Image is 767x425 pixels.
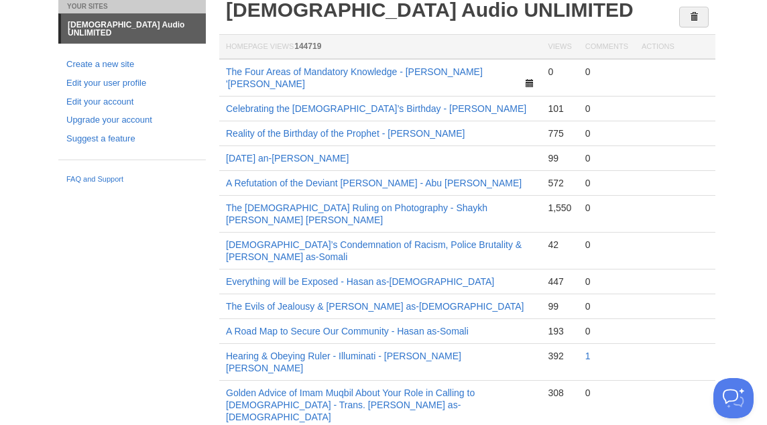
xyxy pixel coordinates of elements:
div: 0 [585,202,628,214]
div: 392 [548,350,571,362]
div: 99 [548,152,571,164]
a: Suggest a feature [66,132,198,146]
div: 0 [548,66,571,78]
div: 308 [548,387,571,399]
a: Celebrating the [DEMOGRAPHIC_DATA]’s Birthday - [PERSON_NAME] [226,103,526,114]
a: Edit your user profile [66,76,198,90]
a: A Refutation of the Deviant [PERSON_NAME] - Abu [PERSON_NAME] [226,178,522,188]
div: 0 [585,127,628,139]
div: 572 [548,177,571,189]
th: Views [541,35,578,60]
a: Golden Advice of Imam Muqbil About Your Role in Calling to [DEMOGRAPHIC_DATA] - Trans. [PERSON_NA... [226,387,475,422]
th: Actions [635,35,715,60]
div: 99 [548,300,571,312]
div: 0 [585,276,628,288]
th: Homepage Views [219,35,541,60]
div: 0 [585,239,628,251]
a: Hearing & Obeying Ruler - Illuminati - [PERSON_NAME] [PERSON_NAME] [226,351,461,373]
iframe: Help Scout Beacon - Open [713,378,754,418]
div: 101 [548,103,571,115]
a: Create a new site [66,58,198,72]
a: The Evils of Jealousy & [PERSON_NAME] as-[DEMOGRAPHIC_DATA] [226,301,524,312]
div: 0 [585,325,628,337]
a: 1 [585,351,591,361]
a: The Four Areas of Mandatory Knowledge - [PERSON_NAME] '[PERSON_NAME] [226,66,483,89]
span: 144719 [294,42,321,51]
div: 1,550 [548,202,571,214]
div: 775 [548,127,571,139]
div: 42 [548,239,571,251]
a: FAQ and Support [66,174,198,186]
a: [DATE] an-[PERSON_NAME] [226,153,349,164]
a: The [DEMOGRAPHIC_DATA] Ruling on Photography - Shaykh [PERSON_NAME] [PERSON_NAME] [226,202,487,225]
div: 0 [585,300,628,312]
a: Everything will be Exposed - Hasan as-[DEMOGRAPHIC_DATA] [226,276,494,287]
a: Reality of the Birthday of the Prophet - [PERSON_NAME] [226,128,465,139]
div: 0 [585,103,628,115]
a: Upgrade your account [66,113,198,127]
a: A Road Map to Secure Our Community - Hasan as-Somali [226,326,469,337]
a: Edit your account [66,95,198,109]
div: 0 [585,387,628,399]
div: 193 [548,325,571,337]
a: [DEMOGRAPHIC_DATA] Audio UNLIMITED [61,14,206,44]
div: 0 [585,177,628,189]
div: 0 [585,152,628,164]
div: 0 [585,66,628,78]
a: [DEMOGRAPHIC_DATA]’s Condemnation of Racism, Police Brutality & [PERSON_NAME] as-Somali [226,239,522,262]
th: Comments [579,35,635,60]
div: 447 [548,276,571,288]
